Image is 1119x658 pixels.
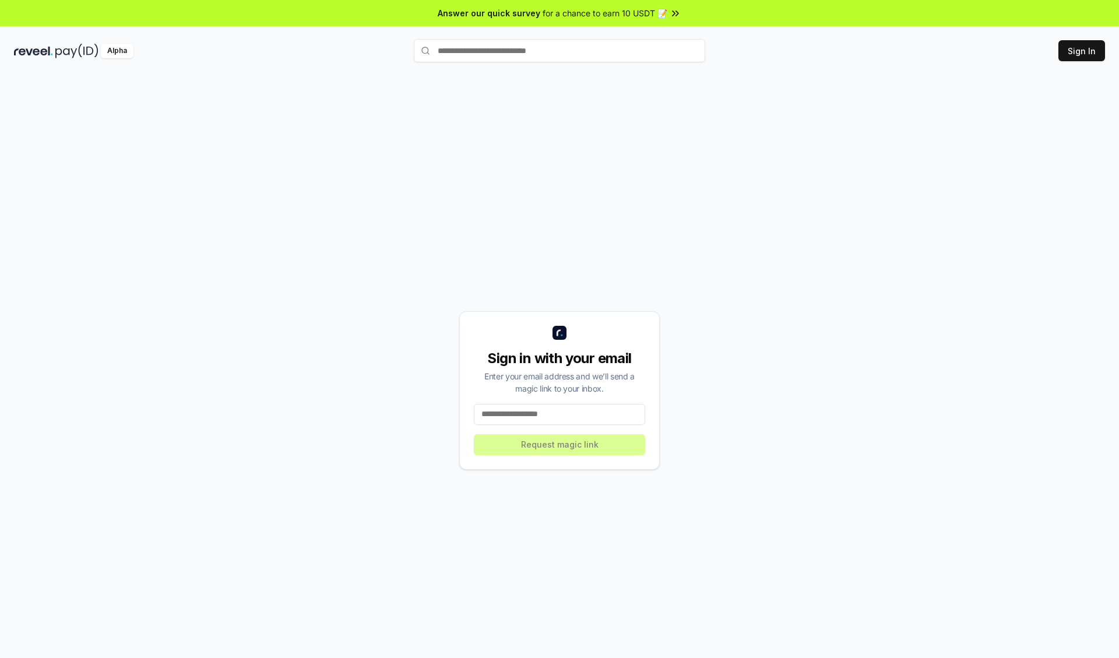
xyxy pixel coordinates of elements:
img: reveel_dark [14,44,53,58]
button: Sign In [1058,40,1105,61]
span: for a chance to earn 10 USDT 📝 [543,7,667,19]
div: Enter your email address and we’ll send a magic link to your inbox. [474,370,645,395]
div: Alpha [101,44,133,58]
img: logo_small [553,326,566,340]
div: Sign in with your email [474,349,645,368]
span: Answer our quick survey [438,7,540,19]
img: pay_id [55,44,98,58]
